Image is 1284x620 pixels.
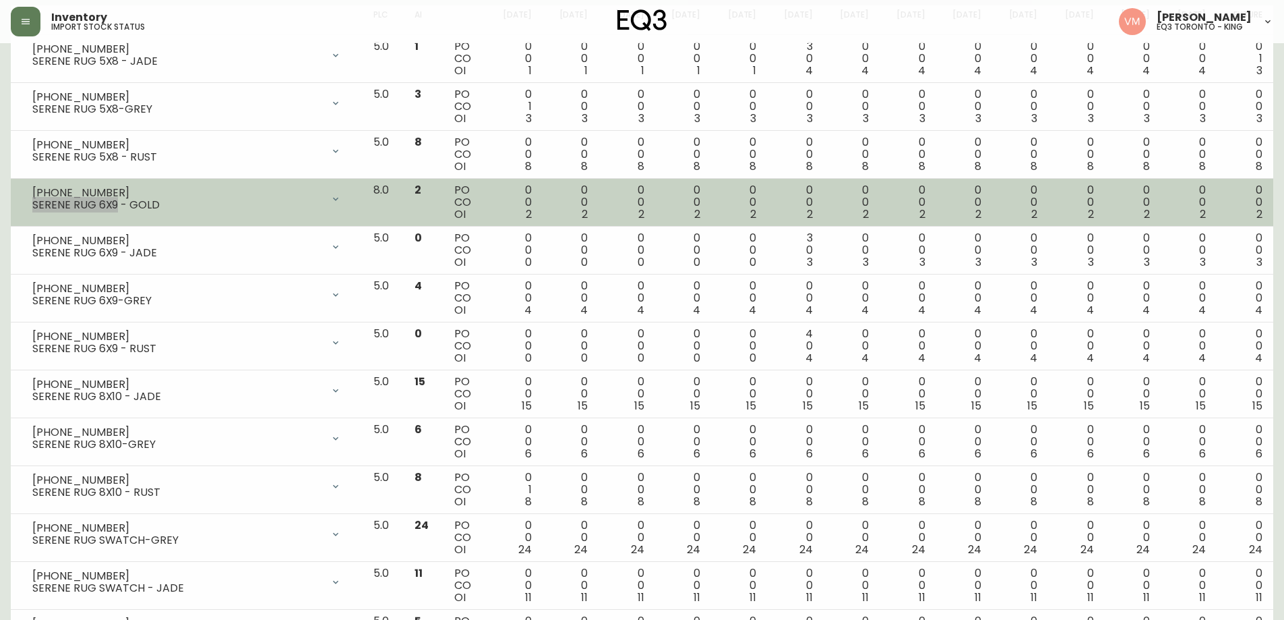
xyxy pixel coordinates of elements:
[834,88,869,125] div: 0 0
[807,254,813,270] span: 3
[634,398,644,414] span: 15
[1142,63,1150,78] span: 4
[32,570,322,582] div: [PHONE_NUMBER]
[1119,8,1146,35] img: 0f63483a436850f3a2e29d5ab35f16df
[694,350,700,366] span: 0
[1031,111,1037,126] span: 3
[1059,328,1093,364] div: 0 0
[553,376,588,412] div: 0 0
[32,103,322,115] div: SERENE RUG 5X8-GREY
[778,376,812,412] div: 0 0
[974,63,981,78] span: 4
[975,111,981,126] span: 3
[947,376,981,412] div: 0 0
[778,136,812,173] div: 0 0
[666,376,700,412] div: 0 0
[1227,184,1262,221] div: 0 0
[947,280,981,316] div: 0 0
[890,280,925,316] div: 0 0
[22,328,352,358] div: [PHONE_NUMBER]SERENE RUG 6X9 - RUST
[525,159,532,174] span: 8
[1003,184,1037,221] div: 0 0
[497,136,532,173] div: 0 0
[641,63,644,78] span: 1
[1171,88,1206,125] div: 0 0
[1256,159,1262,174] span: 8
[805,63,813,78] span: 4
[750,111,756,126] span: 3
[834,232,869,269] div: 0 0
[1027,398,1037,414] span: 15
[22,567,352,597] div: [PHONE_NUMBER]SERENE RUG SWATCH - JADE
[415,182,421,198] span: 2
[722,184,756,221] div: 0 0
[1003,40,1037,77] div: 0 0
[749,302,756,318] span: 4
[528,63,532,78] span: 1
[32,439,322,451] div: SERENE RUG 8X10-GREY
[1115,280,1150,316] div: 0 0
[553,184,588,221] div: 0 0
[890,136,925,173] div: 0 0
[32,391,322,403] div: SERENE RUG 8X10 - JADE
[454,159,466,174] span: OI
[454,376,475,412] div: PO CO
[834,280,869,316] div: 0 0
[51,12,107,23] span: Inventory
[890,232,925,269] div: 0 0
[666,232,700,269] div: 0 0
[1171,232,1206,269] div: 0 0
[22,424,352,453] div: [PHONE_NUMBER]SERENE RUG 8X10-GREY
[918,63,925,78] span: 4
[32,139,322,151] div: [PHONE_NUMBER]
[497,328,532,364] div: 0 0
[861,350,869,366] span: 4
[862,159,869,174] span: 8
[1171,136,1206,173] div: 0 0
[778,88,812,125] div: 0 0
[690,398,700,414] span: 15
[974,302,981,318] span: 4
[1003,376,1037,412] div: 0 0
[1031,206,1037,222] span: 2
[947,88,981,125] div: 0 0
[918,302,925,318] span: 4
[666,136,700,173] div: 0 0
[778,280,812,316] div: 0 0
[722,88,756,125] div: 0 0
[454,398,466,414] span: OI
[580,302,588,318] span: 4
[22,472,352,501] div: [PHONE_NUMBER]SERENE RUG 8X10 - RUST
[1087,159,1094,174] span: 8
[526,206,532,222] span: 2
[1196,398,1206,414] span: 15
[863,111,869,126] span: 3
[454,88,475,125] div: PO CO
[32,247,322,259] div: SERENE RUG 6X9 - JADE
[609,184,644,221] div: 0 0
[722,232,756,269] div: 0 0
[22,376,352,405] div: [PHONE_NUMBER]SERENE RUG 8X10 - JADE
[609,232,644,269] div: 0 0
[1115,184,1150,221] div: 0 0
[694,254,700,270] span: 0
[919,206,925,222] span: 2
[750,254,756,270] span: 0
[947,136,981,173] div: 0 0
[363,370,404,418] td: 5.0
[51,23,145,31] h5: import stock status
[454,254,466,270] span: OI
[1171,328,1206,364] div: 0 0
[1003,280,1037,316] div: 0 0
[363,131,404,179] td: 5.0
[363,322,404,370] td: 5.0
[1087,302,1094,318] span: 4
[1171,40,1206,77] div: 0 0
[919,111,925,126] span: 3
[32,199,322,211] div: SERENE RUG 6X9 - GOLD
[32,187,322,199] div: [PHONE_NUMBER]
[526,111,532,126] span: 3
[415,374,425,389] span: 15
[834,328,869,364] div: 0 0
[1030,350,1037,366] span: 4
